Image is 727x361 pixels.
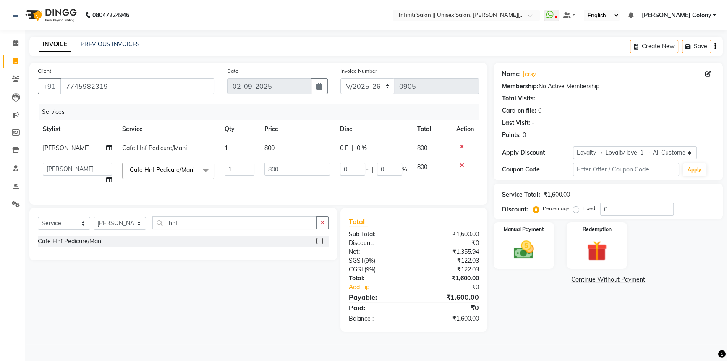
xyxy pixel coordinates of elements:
[349,257,364,264] span: SGST
[343,256,414,265] div: ( )
[641,11,711,20] span: [PERSON_NAME] Colony
[507,238,540,261] img: _cash.svg
[538,106,541,115] div: 0
[92,3,129,27] b: 08047224946
[502,106,536,115] div: Card on file:
[343,230,414,239] div: Sub Total:
[39,37,71,52] a: INVOICE
[414,256,485,265] div: ₹122.03
[414,230,485,239] div: ₹1,600.00
[495,275,721,284] a: Continue Without Payment
[343,314,414,323] div: Balance :
[225,144,228,152] span: 1
[417,163,427,171] span: 800
[366,257,374,264] span: 9%
[372,165,374,174] span: |
[532,119,534,127] div: -
[130,166,194,174] span: Cafe Hnf Pedicure/Mani
[21,3,79,27] img: logo
[343,283,426,292] a: Add Tip
[414,274,485,283] div: ₹1,600.00
[523,70,536,79] a: Jersy
[122,144,187,152] span: Cafe Hnf Pedicure/Mani
[227,67,238,75] label: Date
[502,82,714,91] div: No Active Membership
[38,120,117,139] th: Stylist
[264,144,275,152] span: 800
[414,265,485,274] div: ₹122.03
[414,303,485,313] div: ₹0
[543,205,570,212] label: Percentage
[451,120,479,139] th: Action
[43,144,90,152] span: [PERSON_NAME]
[366,266,374,273] span: 9%
[502,94,535,103] div: Total Visits:
[502,82,539,91] div: Membership:
[117,120,220,139] th: Service
[426,283,485,292] div: ₹0
[581,238,613,264] img: _gift.svg
[414,239,485,248] div: ₹0
[502,119,530,127] div: Last Visit:
[402,165,407,174] span: %
[414,248,485,256] div: ₹1,355.94
[502,190,540,199] div: Service Total:
[414,292,485,302] div: ₹1,600.00
[343,274,414,283] div: Total:
[349,217,368,226] span: Total
[343,239,414,248] div: Discount:
[39,104,485,120] div: Services
[340,67,377,75] label: Invoice Number
[504,226,544,233] label: Manual Payment
[412,120,451,139] th: Total
[259,120,335,139] th: Price
[544,190,570,199] div: ₹1,600.00
[365,165,369,174] span: F
[343,303,414,313] div: Paid:
[583,205,595,212] label: Fixed
[38,67,51,75] label: Client
[502,205,528,214] div: Discount:
[502,70,521,79] div: Name:
[502,131,521,140] div: Points:
[682,40,711,53] button: Save
[573,163,679,176] input: Enter Offer / Coupon Code
[335,120,412,139] th: Disc
[523,131,526,140] div: 0
[220,120,259,139] th: Qty
[583,226,612,233] label: Redemption
[349,266,364,273] span: CGST
[630,40,678,53] button: Create New
[81,40,140,48] a: PREVIOUS INVOICES
[502,148,573,157] div: Apply Discount
[352,144,353,153] span: |
[357,144,367,153] span: 0 %
[38,78,61,94] button: +91
[194,166,198,174] a: x
[152,216,317,229] input: Search or Scan
[343,292,414,302] div: Payable:
[683,163,706,176] button: Apply
[343,248,414,256] div: Net:
[502,165,573,174] div: Coupon Code
[38,237,102,246] div: Cafe Hnf Pedicure/Mani
[340,144,348,153] span: 0 F
[417,144,427,152] span: 800
[414,314,485,323] div: ₹1,600.00
[343,265,414,274] div: ( )
[60,78,214,94] input: Search by Name/Mobile/Email/Code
